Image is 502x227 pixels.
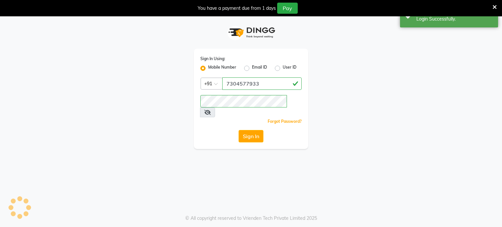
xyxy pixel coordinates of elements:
button: Pay [277,3,298,14]
img: logo1.svg [225,23,277,42]
button: Sign In [239,130,263,142]
label: User ID [283,64,296,72]
a: Forgot Password? [268,119,302,124]
div: Login Successfully. [416,16,493,23]
label: Email ID [252,64,267,72]
input: Username [222,77,302,90]
label: Mobile Number [208,64,236,72]
input: Username [200,95,287,107]
div: You have a payment due from 1 days [198,5,276,12]
label: Sign In Using: [200,56,225,62]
